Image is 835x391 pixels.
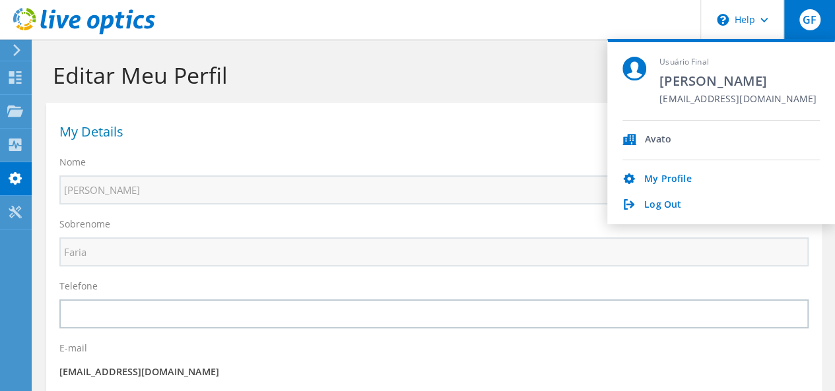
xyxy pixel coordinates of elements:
[53,61,809,89] h1: Editar Meu Perfil
[59,125,802,138] h1: My Details
[659,72,817,90] span: [PERSON_NAME]
[659,57,817,68] span: Usuário Final
[799,9,820,30] span: GF
[59,280,98,293] label: Telefone
[59,342,87,355] label: E-mail
[59,218,110,231] label: Sobrenome
[659,94,817,106] span: [EMAIL_ADDRESS][DOMAIN_NAME]
[644,199,681,212] a: Log Out
[59,365,809,379] p: [EMAIL_ADDRESS][DOMAIN_NAME]
[645,134,671,146] div: Avato
[59,156,86,169] label: Nome
[644,173,691,186] a: My Profile
[717,14,729,26] svg: \n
